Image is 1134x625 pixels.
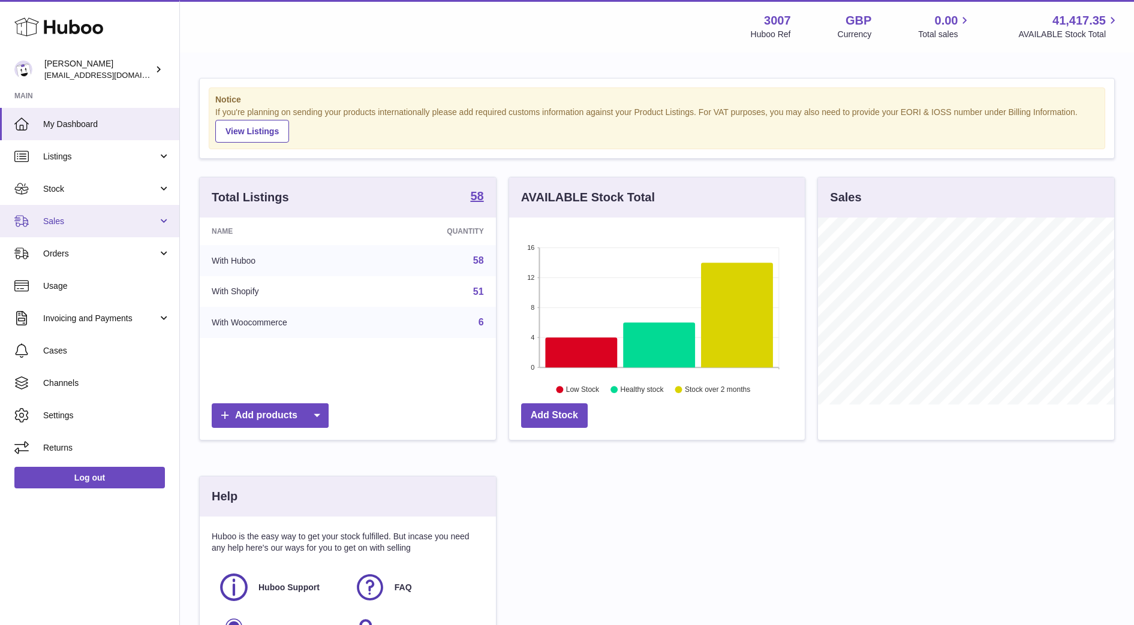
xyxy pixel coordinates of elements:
span: 41,417.35 [1052,13,1106,29]
a: 51 [473,286,484,297]
th: Quantity [383,218,495,245]
a: FAQ [354,571,478,603]
text: 4 [531,334,534,341]
a: View Listings [215,120,289,143]
span: Stock [43,183,158,195]
span: My Dashboard [43,119,170,130]
text: 8 [531,304,534,311]
th: Name [200,218,383,245]
p: Huboo is the easy way to get your stock fulfilled. But incase you need any help here's our ways f... [212,531,484,554]
text: Stock over 2 months [685,385,750,394]
span: Invoicing and Payments [43,313,158,324]
div: If you're planning on sending your products internationally please add required customs informati... [215,107,1099,143]
img: bevmay@maysama.com [14,61,32,78]
span: AVAILABLE Stock Total [1018,29,1120,40]
text: 16 [527,244,534,251]
a: 41,417.35 AVAILABLE Stock Total [1018,13,1120,40]
a: 58 [473,255,484,265]
text: Healthy stock [620,385,664,394]
a: 6 [479,317,484,327]
span: Cases [43,345,170,357]
h3: Sales [830,189,861,206]
span: Sales [43,216,158,227]
a: 0.00 Total sales [918,13,971,40]
div: Currency [838,29,872,40]
span: Channels [43,378,170,389]
a: Add products [212,403,329,428]
text: 0 [531,364,534,371]
strong: Notice [215,94,1099,105]
a: Log out [14,467,165,488]
a: Add Stock [521,403,588,428]
text: 12 [527,274,534,281]
div: Huboo Ref [751,29,791,40]
h3: Total Listings [212,189,289,206]
span: Total sales [918,29,971,40]
span: 0.00 [935,13,958,29]
span: Orders [43,248,158,259]
span: FAQ [395,582,412,593]
td: With Woocommerce [200,307,383,338]
a: Huboo Support [218,571,342,603]
strong: 3007 [764,13,791,29]
a: 58 [470,190,483,204]
strong: 58 [470,190,483,202]
span: Huboo Support [258,582,320,593]
span: Returns [43,442,170,454]
span: Settings [43,410,170,421]
h3: Help [212,488,237,505]
text: Low Stock [566,385,600,394]
td: With Shopify [200,276,383,307]
strong: GBP [846,13,871,29]
span: Usage [43,280,170,292]
h3: AVAILABLE Stock Total [521,189,655,206]
div: [PERSON_NAME] [44,58,152,81]
span: [EMAIL_ADDRESS][DOMAIN_NAME] [44,70,176,80]
td: With Huboo [200,245,383,276]
span: Listings [43,151,158,162]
